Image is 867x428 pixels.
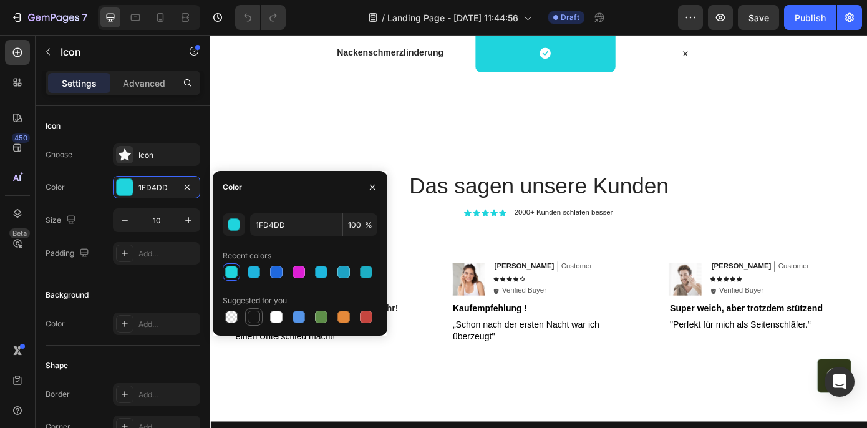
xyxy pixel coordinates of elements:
[579,286,630,297] p: Verified Buyer
[138,182,175,193] div: 1FD4DD
[5,5,93,30] button: 7
[276,306,361,317] span: Kaufempfehlung !
[123,77,165,90] p: Advanced
[12,133,30,143] div: 450
[784,5,836,30] button: Publish
[561,12,579,23] span: Draft
[387,11,518,24] span: Landing Page - [DATE] 11:44:56
[46,318,65,329] div: Color
[9,228,30,238] div: Beta
[12,155,736,190] h2: Das sagen unsere Kunden
[46,182,65,193] div: Color
[523,306,697,317] span: Super weich, aber trotzdem stützend
[138,319,197,330] div: Add...
[382,11,385,24] span: /
[152,258,187,269] p: Customer
[27,260,65,297] img: gempages_575275635602096978-7785992e-9380-4264-abc6-ac0c84869b91.png
[61,44,167,59] p: Icon
[647,258,682,269] p: Customer
[46,389,70,400] div: Border
[46,245,92,262] div: Padding
[138,150,197,161] div: Icon
[795,11,826,24] div: Publish
[46,360,68,371] div: Shape
[223,250,271,261] div: Recent colors
[46,149,72,160] div: Choose
[365,220,372,231] span: %
[748,12,769,23] span: Save
[46,212,79,229] div: Size
[235,5,286,30] div: Undo/Redo
[738,5,779,30] button: Save
[571,258,639,269] p: [PERSON_NAME]
[324,258,392,269] p: [PERSON_NAME]
[223,182,242,193] div: Color
[62,77,97,90] p: Settings
[522,260,559,297] img: gempages_575275635602096978-40b1cdbf-181c-4ade-94b9-edd73df18d2d.png
[275,260,312,297] img: gempages_575275635602096978-2c49cf57-edb5-4b82-9d77-b9f587291f21.png
[82,10,87,25] p: 7
[138,389,197,401] div: Add...
[210,35,867,428] iframe: Design area
[138,248,197,260] div: Add...
[332,286,383,297] p: Verified Buyer
[76,258,144,269] p: [PERSON_NAME]
[276,325,443,349] span: „Schon nach der ersten Nacht war ich überzeugt"
[346,197,458,207] p: 2000+ Kunden schlafen besser
[29,325,199,349] span: "Hätte nie gedacht, dass ein Kissen so einen Unterschied macht!“
[523,325,684,336] span: "Perfekt für mich als Seitenschläfer.“
[46,289,89,301] div: Background
[400,258,435,269] p: Customer
[46,120,61,132] div: Icon
[250,213,342,236] input: Eg: FFFFFF
[85,286,135,297] p: Verified Buyer
[223,295,287,306] div: Suggested for you
[29,306,225,319] p: Endlich keine Nackenschmerzen mehr!
[825,367,855,397] div: Open Intercom Messenger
